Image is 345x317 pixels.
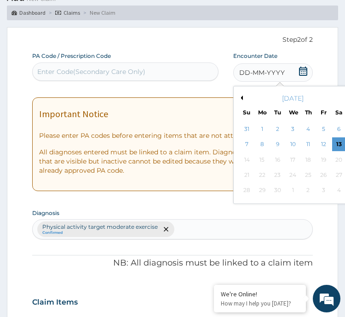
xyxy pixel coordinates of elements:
[270,138,284,152] div: Choose Tuesday, September 9th, 2025
[12,41,33,64] img: d_794563401_company_1708531726252_794563401
[316,184,330,198] div: Not available Friday, October 3rd, 2025
[238,96,243,100] button: Previous Month
[32,35,313,45] p: Step 2 of 2
[32,52,111,60] label: PA Code / Prescription Code
[270,122,284,136] div: Choose Tuesday, September 2nd, 2025
[32,297,78,307] h3: Claim Items
[301,168,315,182] div: Not available Thursday, September 25th, 2025
[221,290,299,298] div: We're Online!
[55,9,80,17] a: Claims
[270,168,284,182] div: Not available Tuesday, September 23rd, 2025
[32,209,59,217] label: Diagnosis
[255,153,269,167] div: Not available Monday, September 15th, 2025
[301,153,315,167] div: Not available Thursday, September 18th, 2025
[240,184,253,198] div: Not available Sunday, September 28th, 2025
[239,68,285,77] span: DD-MM-YYYY
[255,168,269,182] div: Not available Monday, September 22nd, 2025
[240,122,253,136] div: Choose Sunday, August 31st, 2025
[221,300,299,307] p: How may I help you today?
[301,184,315,198] div: Not available Thursday, October 2nd, 2025
[286,138,299,152] div: Choose Wednesday, September 10th, 2025
[32,257,313,269] p: NB: All diagnosis must be linked to a claim item
[255,138,269,152] div: Choose Monday, September 8th, 2025
[39,131,306,140] p: Please enter PA codes before entering items that are not attached to a PA code
[273,108,281,116] div: Tu
[289,108,297,116] div: We
[286,184,299,198] div: Not available Wednesday, October 1st, 2025
[301,122,315,136] div: Choose Thursday, September 4th, 2025
[316,138,330,152] div: Choose Friday, September 12th, 2025
[320,108,328,116] div: Fr
[316,122,330,136] div: Choose Friday, September 5th, 2025
[286,122,299,136] div: Choose Wednesday, September 3rd, 2025
[240,153,253,167] div: Not available Sunday, September 14th, 2025
[286,153,299,167] div: Not available Wednesday, September 17th, 2025
[240,138,253,152] div: Choose Sunday, September 7th, 2025
[37,67,145,76] div: Enter Code(Secondary Care Only)
[81,9,115,17] li: New Claim
[242,108,250,116] div: Su
[316,153,330,167] div: Not available Friday, September 19th, 2025
[39,109,108,119] h1: Important Notice
[43,47,140,59] div: Chat with us now
[255,184,269,198] div: Not available Monday, September 29th, 2025
[53,97,127,190] span: We're online!
[304,108,312,116] div: Th
[335,108,343,116] div: Sa
[255,122,269,136] div: Choose Monday, September 1st, 2025
[270,153,284,167] div: Not available Tuesday, September 16th, 2025
[258,108,266,116] div: Mo
[11,9,46,17] a: Dashboard
[270,184,284,198] div: Not available Tuesday, September 30th, 2025
[301,138,315,152] div: Choose Thursday, September 11th, 2025
[233,52,277,60] label: Encounter Date
[39,147,306,175] p: All diagnoses entered must be linked to a claim item. Diagnosis & Claim Items that are visible bu...
[316,168,330,182] div: Not available Friday, September 26th, 2025
[286,168,299,182] div: Not available Wednesday, September 24th, 2025
[240,168,253,182] div: Not available Sunday, September 21st, 2025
